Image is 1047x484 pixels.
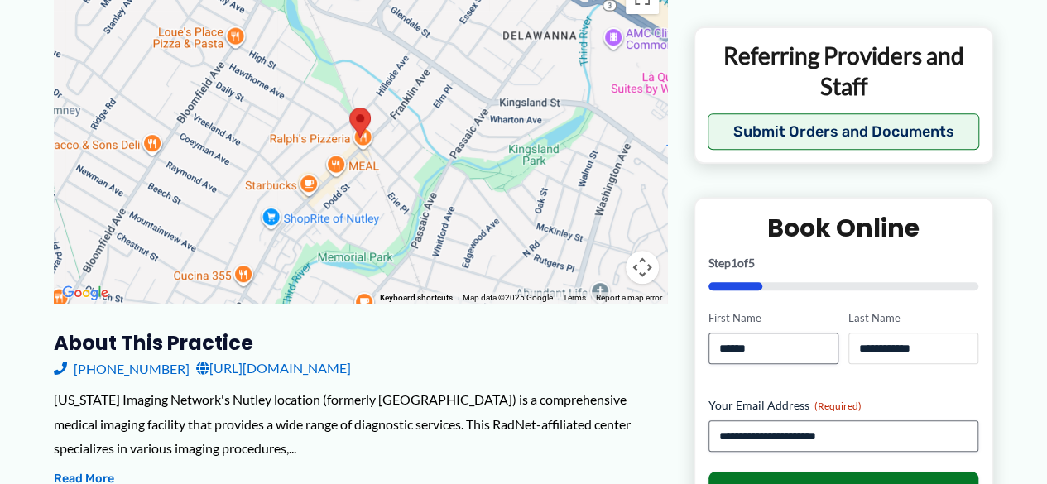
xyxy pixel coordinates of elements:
span: (Required) [814,399,862,411]
a: [URL][DOMAIN_NAME] [196,356,351,381]
a: Open this area in Google Maps (opens a new window) [58,282,113,304]
p: Step of [708,257,979,269]
label: Your Email Address [708,396,979,413]
button: Submit Orders and Documents [708,113,980,150]
label: First Name [708,310,838,326]
label: Last Name [848,310,978,326]
span: 5 [748,256,755,270]
img: Google [58,282,113,304]
span: 1 [731,256,737,270]
span: Map data ©2025 Google [463,293,553,302]
p: Referring Providers and Staff [708,41,980,101]
button: Map camera controls [626,251,659,284]
button: Keyboard shortcuts [380,292,453,304]
h3: About this practice [54,330,667,356]
h2: Book Online [708,212,979,244]
a: Terms (opens in new tab) [563,293,586,302]
div: [US_STATE] Imaging Network's Nutley location (formerly [GEOGRAPHIC_DATA]) is a comprehensive medi... [54,387,667,461]
a: Report a map error [596,293,662,302]
a: [PHONE_NUMBER] [54,356,190,381]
